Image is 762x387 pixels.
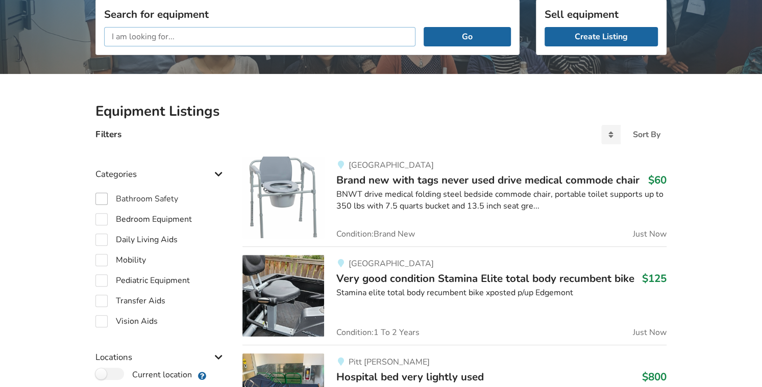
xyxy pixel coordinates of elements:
div: Categories [95,148,226,185]
h3: Sell equipment [545,8,658,21]
label: Bedroom Equipment [95,213,192,225]
label: Vision Aids [95,315,158,327]
label: Mobility [95,254,146,266]
button: Go [424,27,511,46]
h4: Filters [95,128,121,140]
label: Transfer Aids [95,295,165,307]
h3: $60 [648,173,667,187]
label: Current location [95,368,192,381]
a: pediatric equipment-very good condition stamina elite total body recumbent bike [GEOGRAPHIC_DATA]... [242,246,667,345]
label: Pediatric Equipment [95,274,190,287]
span: [GEOGRAPHIC_DATA] [348,160,433,171]
h2: Equipment Listings [95,102,667,120]
span: Just Now [633,328,667,337]
span: Just Now [633,230,667,238]
span: Very good condition Stamina Elite total body recumbent bike [336,271,634,286]
label: Daily Living Aids [95,234,178,246]
div: Locations [95,331,226,368]
img: pediatric equipment-very good condition stamina elite total body recumbent bike [242,255,324,337]
img: bathroom safety-brand new with tags never used drive medical commode chair [242,157,324,238]
div: BNWT drive medical folding steel bedside commode chair, portable toilet supports up to 350 lbs wi... [336,189,667,212]
span: Condition: 1 To 2 Years [336,328,420,337]
span: Brand new with tags never used drive medical commode chair [336,173,640,187]
a: bathroom safety-brand new with tags never used drive medical commode chair [GEOGRAPHIC_DATA]Brand... [242,157,667,246]
span: Hospital bed very lightly used [336,370,484,384]
div: Stamina elite total body recumbent bike xposted p/up Edgemont [336,287,667,299]
div: Sort By [633,131,660,139]
label: Bathroom Safety [95,193,178,205]
h3: $125 [642,272,667,285]
span: Condition: Brand New [336,230,415,238]
h3: Search for equipment [104,8,511,21]
h3: $800 [642,370,667,383]
span: [GEOGRAPHIC_DATA] [348,258,433,269]
span: Pitt [PERSON_NAME] [348,356,429,368]
input: I am looking for... [104,27,415,46]
a: Create Listing [545,27,658,46]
